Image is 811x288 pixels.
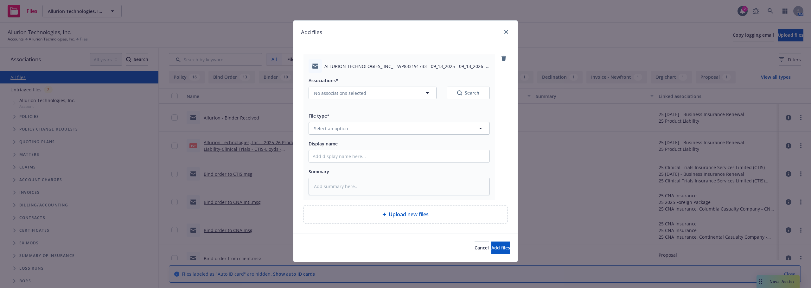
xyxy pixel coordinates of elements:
button: No associations selected [309,87,437,99]
button: Cancel [475,242,489,254]
div: Search [457,90,479,96]
div: Upload new files [303,205,508,224]
a: remove [500,54,508,62]
span: File type* [309,113,329,119]
span: Associations* [309,77,338,83]
span: Upload new files [389,211,429,218]
a: close [502,28,510,36]
span: ALLURION TECHNOLOGIES_ INC_ - WP833191733 - 09_13_2025 - 09_13_2026 - Policy & Invoice.msg [324,63,490,70]
input: Add display name here... [309,150,489,162]
svg: Search [457,90,462,95]
span: Summary [309,169,329,175]
span: Select an option [314,125,348,132]
button: Select an option [309,122,490,135]
button: Add files [491,242,510,254]
h1: Add files [301,28,322,36]
span: Add files [491,245,510,251]
span: Display name [309,141,338,147]
button: SearchSearch [447,87,490,99]
span: Cancel [475,245,489,251]
span: No associations selected [314,90,366,96]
